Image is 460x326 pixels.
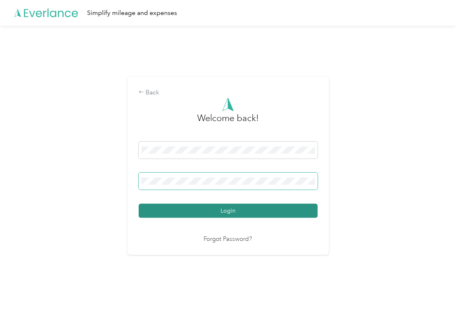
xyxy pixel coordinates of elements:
[139,88,318,98] div: Back
[139,204,318,218] button: Login
[204,235,252,244] a: Forgot Password?
[415,281,460,326] iframe: Everlance-gr Chat Button Frame
[87,8,177,18] div: Simplify mileage and expenses
[197,111,259,133] h3: greeting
